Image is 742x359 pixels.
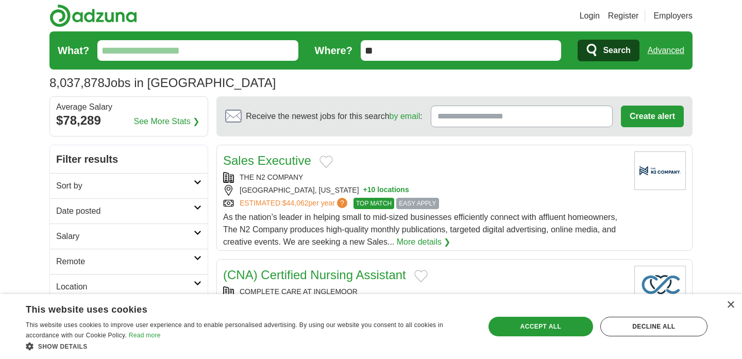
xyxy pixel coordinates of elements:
[134,115,200,128] a: See More Stats ❯
[223,286,626,297] div: COMPLETE CARE AT INGLEMOOR
[319,156,333,168] button: Add to favorite jobs
[648,40,684,61] a: Advanced
[396,198,439,209] span: EASY APPLY
[488,317,593,336] div: Accept all
[49,4,137,27] img: Adzuna logo
[38,343,88,350] span: Show details
[282,199,309,207] span: $44,062
[353,198,394,209] span: TOP MATCH
[578,40,639,61] button: Search
[246,110,422,123] span: Receive the newest jobs for this search :
[26,321,443,339] span: This website uses cookies to improve user experience and to enable personalised advertising. By u...
[50,249,208,274] a: Remote
[600,317,707,336] div: Decline all
[580,10,600,22] a: Login
[608,10,639,22] a: Register
[414,270,428,282] button: Add to favorite jobs
[223,172,626,183] div: THE N2 COMPANY
[621,106,684,127] button: Create alert
[50,198,208,224] a: Date posted
[223,213,617,246] span: As the nation’s leader in helping small to mid-sized businesses efficiently connect with affluent...
[49,76,276,90] h1: Jobs in [GEOGRAPHIC_DATA]
[26,341,471,351] div: Show details
[56,281,194,293] h2: Location
[363,185,409,196] button: +10 locations
[58,43,89,58] label: What?
[337,198,347,208] span: ?
[50,173,208,198] a: Sort by
[223,185,626,196] div: [GEOGRAPHIC_DATA], [US_STATE]
[49,74,105,92] span: 8,037,878
[727,301,734,309] div: Close
[315,43,352,58] label: Where?
[223,153,311,167] a: Sales Executive
[50,274,208,299] a: Location
[56,205,194,217] h2: Date posted
[56,103,201,111] div: Average Salary
[129,332,161,339] a: Read more, opens a new window
[50,224,208,249] a: Salary
[56,230,194,243] h2: Salary
[56,180,194,192] h2: Sort by
[223,268,406,282] a: (CNA) Certified Nursing Assistant
[390,112,420,121] a: by email
[363,185,367,196] span: +
[634,151,686,190] img: Company logo
[26,300,446,316] div: This website uses cookies
[653,10,693,22] a: Employers
[50,145,208,173] h2: Filter results
[56,255,194,268] h2: Remote
[56,111,201,130] div: $78,289
[634,266,686,304] img: Company logo
[397,236,451,248] a: More details ❯
[240,198,349,209] a: ESTIMATED:$44,062per year?
[603,40,630,61] span: Search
